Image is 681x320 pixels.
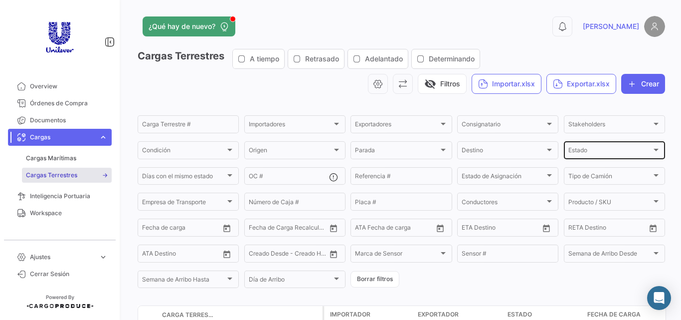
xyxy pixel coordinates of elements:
[539,221,554,236] button: Open calendar
[219,221,234,236] button: Open calendar
[412,49,480,68] button: Determinando
[8,95,112,112] a: Órdenes de Compra
[22,168,112,183] a: Cargas Terrestres
[250,54,279,64] span: A tiempo
[99,133,108,142] span: expand_more
[218,311,243,319] datatable-header-cell: Póliza
[249,226,267,233] input: Desde
[326,247,341,262] button: Open calendar
[274,226,311,233] input: Hasta
[429,54,475,64] span: Determinando
[647,286,671,310] div: Abrir Intercom Messenger
[462,226,480,233] input: Desde
[462,174,545,181] span: Estado de Asignación
[26,154,76,163] span: Cargas Marítimas
[162,311,214,320] span: Carga Terrestre #
[424,78,436,90] span: visibility_off
[568,148,652,155] span: Estado
[487,226,523,233] input: Hasta
[583,21,639,31] span: [PERSON_NAME]
[508,310,532,319] span: Estado
[142,174,225,181] span: Días con el mismo estado
[219,247,234,262] button: Open calendar
[138,49,483,69] h3: Cargas Terrestres
[644,16,665,37] img: placeholder-user.png
[355,148,438,155] span: Parada
[142,200,225,207] span: Empresa de Transporte
[30,209,108,218] span: Workspace
[26,171,77,180] span: Cargas Terrestres
[568,200,652,207] span: Producto / SKU
[462,200,545,207] span: Conductores
[30,99,108,108] span: Órdenes de Compra
[142,148,225,155] span: Condición
[288,49,344,68] button: Retrasado
[249,252,283,259] input: Creado Desde
[568,226,586,233] input: Desde
[472,74,541,94] button: Importar.xlsx
[462,122,545,129] span: Consignatario
[22,151,112,166] a: Cargas Marítimas
[646,221,661,236] button: Open calendar
[393,226,430,233] input: ATD Hasta
[243,311,323,319] datatable-header-cell: Estado de Envio
[30,82,108,91] span: Overview
[233,49,284,68] button: A tiempo
[179,252,216,259] input: ATA Hasta
[149,21,215,31] span: ¿Qué hay de nuevo?
[568,174,652,181] span: Tipo de Camión
[249,122,332,129] span: Importadores
[99,253,108,262] span: expand_more
[30,270,108,279] span: Cerrar Sesión
[249,148,332,155] span: Origen
[462,148,545,155] span: Destino
[142,278,225,285] span: Semana de Arribo Hasta
[355,226,386,233] input: ATD Desde
[8,78,112,95] a: Overview
[8,112,112,129] a: Documentos
[355,122,438,129] span: Exportadores
[621,74,665,94] button: Crear
[350,271,399,288] button: Borrar filtros
[546,74,616,94] button: Exportar.xlsx
[143,16,235,36] button: ¿Qué hay de nuevo?
[35,12,85,62] img: 507725d9-9cc9-45f0-8386-fcbdbe00d710.png
[8,205,112,222] a: Workspace
[348,49,408,68] button: Adelantado
[249,278,332,285] span: Día de Arribo
[355,252,438,259] span: Marca de Sensor
[418,310,459,319] span: Exportador
[418,74,467,94] button: visibility_offFiltros
[587,310,641,319] span: Fecha de carga
[365,54,403,64] span: Adelantado
[326,221,341,236] button: Open calendar
[568,252,652,259] span: Semana de Arribo Desde
[433,221,448,236] button: Open calendar
[30,116,108,125] span: Documentos
[30,253,95,262] span: Ajustes
[167,226,204,233] input: Hasta
[568,122,652,129] span: Stakeholders
[289,252,326,259] input: Creado Hasta
[305,54,339,64] span: Retrasado
[8,188,112,205] a: Inteligencia Portuaria
[30,133,95,142] span: Cargas
[30,192,108,201] span: Inteligencia Portuaria
[593,226,630,233] input: Hasta
[142,252,172,259] input: ATA Desde
[142,226,160,233] input: Desde
[330,310,370,319] span: Importador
